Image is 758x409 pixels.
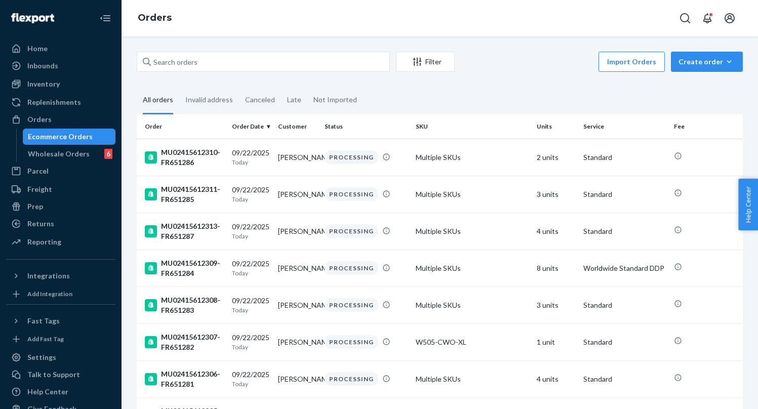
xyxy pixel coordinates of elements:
[313,87,357,113] div: Not Imported
[27,237,61,247] div: Reporting
[6,313,115,329] button: Fast Tags
[145,184,224,204] div: MU02415612311-FR651285
[6,111,115,128] a: Orders
[27,114,52,125] div: Orders
[396,57,454,67] div: Filter
[6,181,115,197] a: Freight
[274,287,321,323] td: [PERSON_NAME]
[6,58,115,74] a: Inbounds
[325,150,378,164] div: PROCESSING
[533,323,579,360] td: 1 unit
[27,387,68,397] div: Help Center
[6,198,115,215] a: Prep
[143,87,173,114] div: All orders
[27,61,58,71] div: Inbounds
[232,222,270,240] div: 09/22/2025
[28,149,90,159] div: Wholesale Orders
[28,132,93,142] div: Ecommerce Orders
[23,129,116,145] a: Ecommerce Orders
[533,213,579,250] td: 4 units
[27,290,72,298] div: Add Integration
[533,176,579,213] td: 3 units
[27,219,54,229] div: Returns
[325,372,378,386] div: PROCESSING
[325,224,378,238] div: PROCESSING
[533,114,579,139] th: Units
[232,158,270,167] p: Today
[232,232,270,240] p: Today
[278,122,316,131] div: Customer
[325,261,378,275] div: PROCESSING
[11,13,54,23] img: Flexport logo
[27,166,49,176] div: Parcel
[232,380,270,388] p: Today
[6,366,115,383] a: Talk to Support
[6,333,115,345] a: Add Fast Tag
[27,201,43,212] div: Prep
[137,52,390,72] input: Search orders
[6,40,115,57] a: Home
[416,337,529,347] div: W505-CWO-XL
[274,323,321,360] td: [PERSON_NAME]
[6,216,115,232] a: Returns
[232,333,270,351] div: 09/22/2025
[274,250,321,287] td: [PERSON_NAME]
[274,176,321,213] td: [PERSON_NAME]
[27,44,48,54] div: Home
[412,114,533,139] th: SKU
[137,114,228,139] th: Order
[274,360,321,397] td: [PERSON_NAME]
[583,152,666,162] p: Standard
[27,271,70,281] div: Integrations
[27,352,56,362] div: Settings
[6,163,115,179] a: Parcel
[232,370,270,388] div: 09/22/2025
[412,360,533,397] td: Multiple SKUs
[95,8,115,28] button: Close Navigation
[27,79,60,89] div: Inventory
[412,176,533,213] td: Multiple SKUs
[27,184,52,194] div: Freight
[671,52,743,72] button: Create order
[679,57,735,67] div: Create order
[130,4,180,33] ol: breadcrumbs
[697,8,717,28] button: Open notifications
[145,258,224,278] div: MU02415612309-FR651284
[138,12,172,23] a: Orders
[6,94,115,110] a: Replenishments
[533,287,579,323] td: 3 units
[720,8,740,28] button: Open account menu
[583,300,666,310] p: Standard
[412,139,533,176] td: Multiple SKUs
[232,296,270,314] div: 09/22/2025
[23,146,116,162] a: Wholesale Orders6
[583,337,666,347] p: Standard
[325,187,378,201] div: PROCESSING
[27,316,60,326] div: Fast Tags
[145,332,224,352] div: MU02415612307-FR651282
[6,349,115,365] a: Settings
[27,335,64,343] div: Add Fast Tag
[396,52,455,72] button: Filter
[6,234,115,250] a: Reporting
[412,213,533,250] td: Multiple SKUs
[412,250,533,287] td: Multiple SKUs
[321,114,412,139] th: Status
[145,221,224,241] div: MU02415612313-FR651287
[232,195,270,203] p: Today
[287,87,301,113] div: Late
[228,114,274,139] th: Order Date
[145,147,224,168] div: MU02415612310-FR651286
[6,288,115,300] a: Add Integration
[232,343,270,351] p: Today
[232,306,270,314] p: Today
[533,250,579,287] td: 8 units
[412,287,533,323] td: Multiple SKUs
[185,87,233,113] div: Invalid address
[27,97,81,107] div: Replenishments
[6,76,115,92] a: Inventory
[325,298,378,312] div: PROCESSING
[104,149,112,159] div: 6
[245,87,275,113] div: Canceled
[27,370,80,380] div: Talk to Support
